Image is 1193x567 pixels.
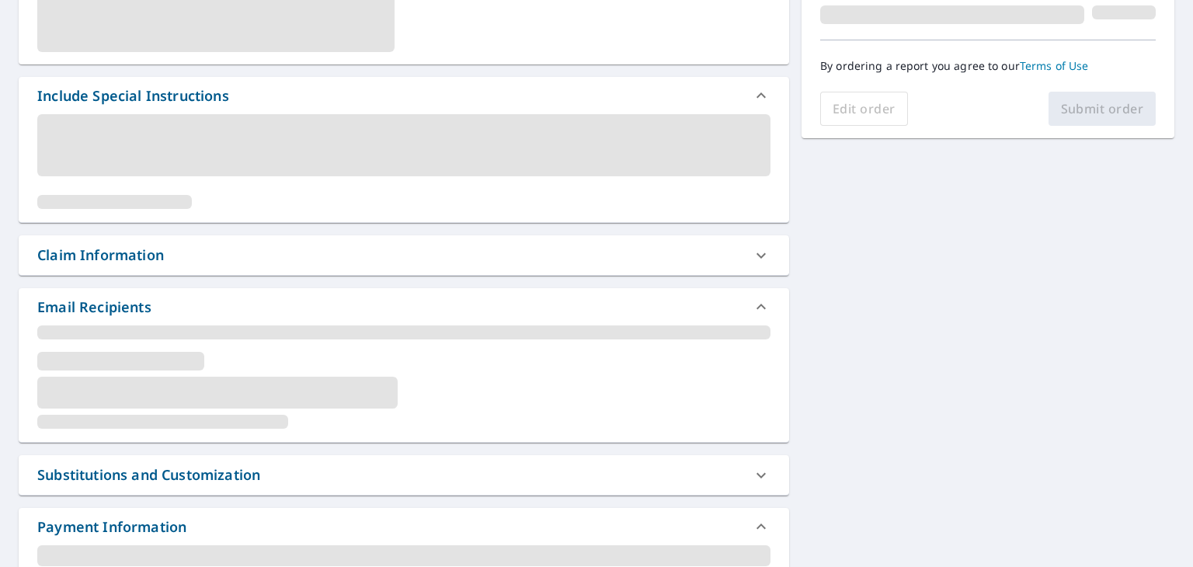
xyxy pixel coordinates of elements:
[37,85,229,106] div: Include Special Instructions
[19,288,789,325] div: Email Recipients
[37,517,186,537] div: Payment Information
[19,77,789,114] div: Include Special Instructions
[19,455,789,495] div: Substitutions and Customization
[37,297,151,318] div: Email Recipients
[37,245,164,266] div: Claim Information
[820,59,1156,73] p: By ordering a report you agree to our
[19,508,789,545] div: Payment Information
[37,464,260,485] div: Substitutions and Customization
[1020,58,1089,73] a: Terms of Use
[19,235,789,275] div: Claim Information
